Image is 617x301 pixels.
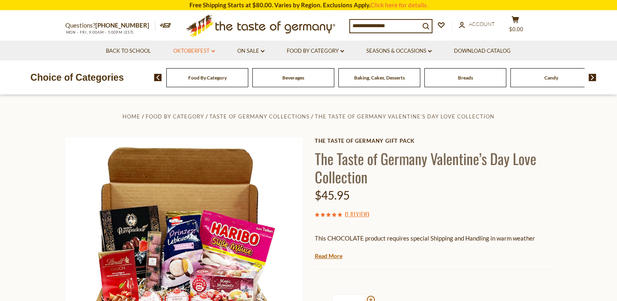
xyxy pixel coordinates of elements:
[154,74,162,81] img: previous arrow
[454,47,511,56] a: Download Catalog
[544,75,558,81] a: Candy
[589,74,596,81] img: next arrow
[366,47,432,56] a: Seasons & Occasions
[322,249,552,260] li: We will ship this product in heat-protective packaging and ice during warm weather months or to w...
[209,113,310,120] a: Taste of Germany Collections
[65,20,155,31] p: Questions?
[188,75,227,81] a: Food By Category
[459,20,495,29] a: Account
[370,1,428,9] a: Click here for details.
[287,47,344,56] a: Food By Category
[315,149,552,186] h1: The Taste of Germany Valentine’s Day Love Collection
[346,210,368,219] a: 1 Review
[282,75,304,81] a: Beverages
[315,233,552,243] p: This CHOCOLATE product requires special Shipping and Handling in warm weather
[458,75,473,81] a: Breads
[315,138,552,144] a: The Taste of Germany Gift Pack
[237,47,264,56] a: On Sale
[106,47,151,56] a: Back to School
[315,188,350,202] span: $45.95
[173,47,215,56] a: Oktoberfest
[503,16,528,36] button: $0.00
[469,21,495,27] span: Account
[123,113,140,120] a: Home
[345,210,369,218] span: ( )
[65,30,134,34] span: MON - FRI, 9:00AM - 5:00PM (EST)
[509,26,523,32] span: $0.00
[95,21,149,29] a: [PHONE_NUMBER]
[315,252,342,260] a: Read More
[146,113,204,120] a: Food By Category
[315,113,494,120] a: The Taste of Germany Valentine’s Day Love Collection
[354,75,405,81] a: Baking, Cakes, Desserts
